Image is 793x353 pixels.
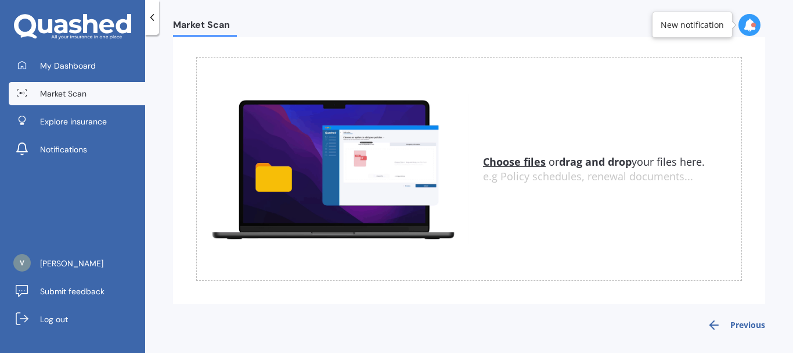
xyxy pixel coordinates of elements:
a: Market Scan [9,82,145,105]
span: Notifications [40,144,87,155]
span: or your files here. [483,155,705,169]
span: My Dashboard [40,60,96,72]
a: My Dashboard [9,54,145,77]
img: upload.de96410c8ce839c3fdd5.gif [197,94,469,244]
div: New notification [661,19,724,31]
span: [PERSON_NAME] [40,258,103,269]
b: drag and drop [559,155,632,169]
img: ACg8ocLBUYfy3qBMLztBt4f-gsPfIKqWXUGvmDGnZUPKiRVO90lh-Q=s96-c [13,254,31,272]
span: Explore insurance [40,116,107,127]
span: Market Scan [40,88,86,99]
a: Explore insurance [9,110,145,133]
span: Market Scan [173,19,237,35]
span: Log out [40,313,68,325]
a: Log out [9,308,145,331]
div: e.g Policy schedules, renewal documents... [483,170,741,183]
a: Notifications [9,138,145,161]
u: Choose files [483,155,546,169]
a: [PERSON_NAME] [9,252,145,275]
button: Previous [707,318,765,332]
span: Submit feedback [40,286,104,297]
a: Submit feedback [9,280,145,303]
